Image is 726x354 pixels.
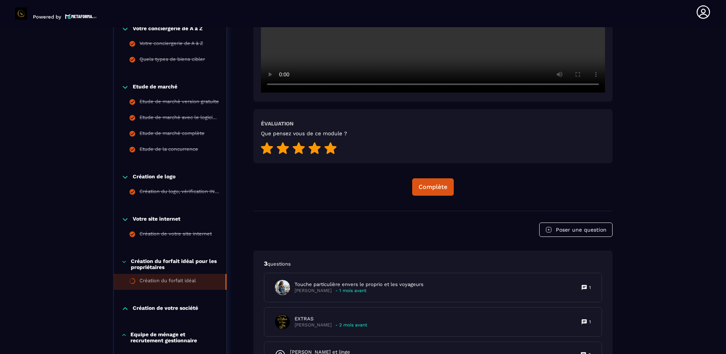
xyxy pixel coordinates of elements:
p: 1 [589,319,591,325]
p: Création de votre société [133,305,198,312]
h5: Que pensez vous de ce module ? [261,130,347,136]
div: Complète [419,183,447,191]
img: logo [65,13,97,20]
p: [PERSON_NAME] [295,288,332,294]
p: EXTRAS [295,315,367,322]
h6: Évaluation [261,121,293,127]
p: - 2 mois avant [335,322,367,328]
p: 1 [589,284,591,291]
p: [PERSON_NAME] [295,322,332,328]
p: Equipe de ménage et recrutement gestionnaire [130,331,219,343]
img: logo-branding [15,8,27,20]
div: Etude de marché version gratuite [140,99,219,107]
button: Complète [412,178,454,196]
p: Touche particulière envers le proprio et les voyageurs [295,281,423,288]
button: Poser une question [539,223,613,237]
p: - 1 mois avant [335,288,366,294]
div: Création du forfait idéal [140,278,196,286]
p: Votre conciergerie de A à Z [133,25,203,33]
div: Etude de marché complète [140,130,205,139]
p: Powered by [33,14,61,20]
p: Votre site internet [133,216,180,223]
div: Etude de la concurrence [140,146,198,155]
span: questions [267,261,291,267]
p: Création de logo [133,173,175,181]
p: Etude de marché [133,83,177,91]
div: Création de votre site internet [140,231,212,239]
p: 3 [264,260,602,268]
div: Etude de marché avec le logiciel Airdna version payante [140,114,219,123]
p: Création du forfait idéal pour les propriétaires [131,258,219,270]
div: Création du logo, vérification INPI [140,189,219,197]
div: Votre conciergerie de A à Z [140,40,203,49]
div: Quels types de biens cibler [140,56,205,65]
